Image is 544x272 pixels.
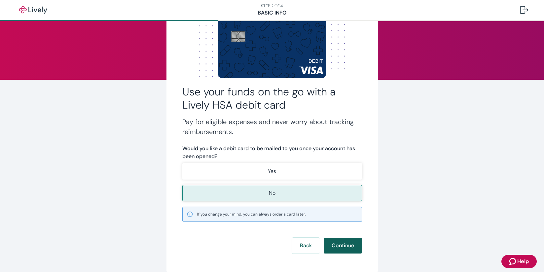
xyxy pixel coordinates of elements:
span: Help [517,257,529,265]
button: Back [292,238,320,254]
img: Debit card [218,10,326,78]
h4: Pay for eligible expenses and never worry about tracking reimbursements. [182,117,362,137]
p: No [269,189,275,197]
label: Would you like a debit card to be mailed to you once your account has been opened? [182,145,362,160]
img: Dot background [182,11,362,77]
svg: Zendesk support icon [509,257,517,265]
button: Continue [324,238,362,254]
button: Log out [515,2,533,18]
button: Yes [182,163,362,180]
button: Zendesk support iconHelp [501,255,537,268]
button: No [182,185,362,201]
img: Lively [15,6,52,14]
span: If you change your mind, you can always order a card later. [197,211,306,217]
p: Yes [268,167,276,175]
h2: Use your funds on the go with a Lively HSA debit card [182,85,362,112]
